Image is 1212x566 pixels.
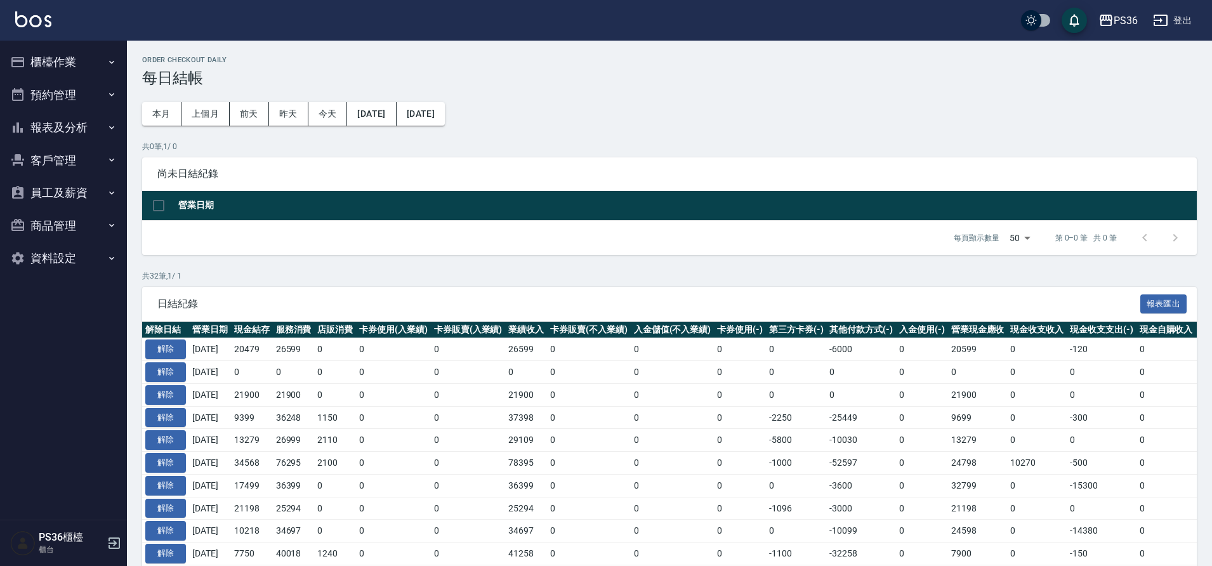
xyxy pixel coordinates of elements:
[231,520,273,543] td: 10218
[948,361,1008,384] td: 0
[714,322,766,338] th: 卡券使用(-)
[231,383,273,406] td: 21900
[1067,406,1136,429] td: -300
[766,520,827,543] td: 0
[1067,474,1136,497] td: -15300
[505,543,547,565] td: 41258
[1136,322,1196,338] th: 現金自購收入
[189,429,231,452] td: [DATE]
[5,176,122,209] button: 員工及薪資
[547,429,631,452] td: 0
[948,322,1008,338] th: 營業現金應收
[766,452,827,475] td: -1000
[826,406,896,429] td: -25449
[1007,322,1067,338] th: 現金收支收入
[1136,338,1196,361] td: 0
[314,543,356,565] td: 1240
[714,338,766,361] td: 0
[1136,429,1196,452] td: 0
[145,499,186,518] button: 解除
[273,429,315,452] td: 26999
[948,452,1008,475] td: 24798
[896,406,948,429] td: 0
[1067,338,1136,361] td: -120
[1067,543,1136,565] td: -150
[1140,297,1187,309] a: 報表匯出
[189,406,231,429] td: [DATE]
[631,383,715,406] td: 0
[1007,383,1067,406] td: 0
[273,322,315,338] th: 服務消費
[896,383,948,406] td: 0
[505,474,547,497] td: 36399
[39,531,103,544] h5: PS36櫃檯
[431,543,506,565] td: 0
[1136,520,1196,543] td: 0
[896,338,948,361] td: 0
[631,543,715,565] td: 0
[766,383,827,406] td: 0
[145,385,186,405] button: 解除
[826,497,896,520] td: -3000
[631,361,715,384] td: 0
[631,406,715,429] td: 0
[356,452,431,475] td: 0
[896,322,948,338] th: 入金使用(-)
[230,102,269,126] button: 前天
[1140,294,1187,314] button: 報表匯出
[826,338,896,361] td: -6000
[547,497,631,520] td: 0
[314,452,356,475] td: 2100
[431,520,506,543] td: 0
[714,452,766,475] td: 0
[766,406,827,429] td: -2250
[356,322,431,338] th: 卡券使用(入業績)
[1148,9,1197,32] button: 登出
[231,361,273,384] td: 0
[714,361,766,384] td: 0
[273,543,315,565] td: 40018
[1067,520,1136,543] td: -14380
[1136,406,1196,429] td: 0
[145,408,186,428] button: 解除
[314,406,356,429] td: 1150
[631,322,715,338] th: 入金儲值(不入業績)
[145,362,186,382] button: 解除
[397,102,445,126] button: [DATE]
[356,361,431,384] td: 0
[948,543,1008,565] td: 7900
[189,322,231,338] th: 營業日期
[1067,452,1136,475] td: -500
[826,361,896,384] td: 0
[175,191,1197,221] th: 營業日期
[896,474,948,497] td: 0
[356,520,431,543] td: 0
[189,361,231,384] td: [DATE]
[714,497,766,520] td: 0
[1007,429,1067,452] td: 0
[145,521,186,541] button: 解除
[1007,543,1067,565] td: 0
[142,322,189,338] th: 解除日結
[142,141,1197,152] p: 共 0 筆, 1 / 0
[547,322,631,338] th: 卡券販賣(不入業績)
[505,497,547,520] td: 25294
[547,406,631,429] td: 0
[766,361,827,384] td: 0
[431,361,506,384] td: 0
[1007,361,1067,384] td: 0
[15,11,51,27] img: Logo
[1067,322,1136,338] th: 現金收支支出(-)
[1007,452,1067,475] td: 10270
[631,429,715,452] td: 0
[273,383,315,406] td: 21900
[1067,383,1136,406] td: 0
[631,474,715,497] td: 0
[714,383,766,406] td: 0
[547,520,631,543] td: 0
[431,497,506,520] td: 0
[142,69,1197,87] h3: 每日結帳
[314,520,356,543] td: 0
[273,520,315,543] td: 34697
[714,520,766,543] td: 0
